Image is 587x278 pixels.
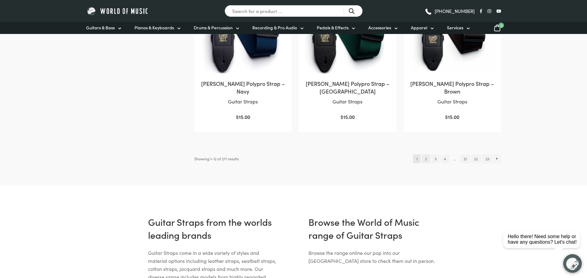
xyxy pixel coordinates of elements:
a: Page 3 [431,154,440,163]
img: World of Music [86,6,149,16]
h2: [PERSON_NAME] Polypro Strap – [GEOGRAPHIC_DATA] [305,80,390,95]
a: Page 22 [471,154,481,163]
p: Guitar Straps [410,98,495,106]
a: Page 23 [482,154,492,163]
a: Page 2 [422,154,430,163]
p: Guitar Straps [200,98,285,106]
span: $ [445,113,448,120]
iframe: Chat with our support team [498,210,587,278]
input: Search for a product ... [225,5,363,17]
span: Recording & Pro Audio [252,24,297,31]
h2: Guitar Straps from the worlds leading brands [148,215,279,241]
h2: [PERSON_NAME] Polypro Strap – Navy [200,80,285,95]
a: Page 21 [460,154,470,163]
span: 0 [498,23,504,28]
span: Guitars & Bass [86,24,115,31]
span: $ [341,113,343,120]
bdi: 15.00 [341,113,355,120]
h2: [PERSON_NAME] Polypro Strap – Brown [410,80,495,95]
span: Services [447,24,463,31]
span: Drums & Percussion [194,24,233,31]
span: $ [236,113,239,120]
h3: Browse the World of Music range of Guitar Straps [308,215,439,241]
nav: Product Pagination [413,154,501,163]
a: → [494,154,501,163]
span: Apparel [411,24,427,31]
span: Accessories [368,24,391,31]
span: Pedals & Effects [317,24,349,31]
p: Guitar Straps [305,98,390,106]
p: Browse the range online our pop into our [GEOGRAPHIC_DATA] store to check them out in person. [308,249,439,265]
span: Page 1 [413,154,421,163]
a: [PHONE_NUMBER] [424,6,475,16]
bdi: 15.00 [236,113,250,120]
span: [PHONE_NUMBER] [435,9,475,13]
span: … [450,154,459,163]
p: Showing 1–12 of 271 results [194,154,239,163]
bdi: 15.00 [445,113,459,120]
span: Pianos & Keyboards [134,24,174,31]
a: Page 4 [440,154,449,163]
